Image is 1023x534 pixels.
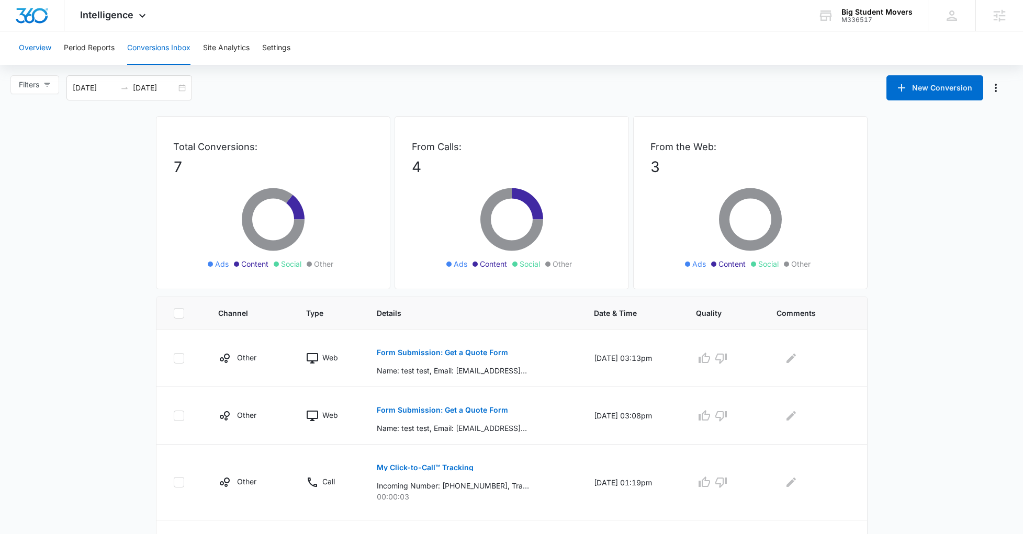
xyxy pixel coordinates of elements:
span: to [120,84,129,92]
p: Form Submission: Get a Quote Form [377,349,508,356]
button: Edit Comments [783,474,800,491]
p: Name: test test, Email: [EMAIL_ADDRESS][DOMAIN_NAME], Phone: [PHONE_NUMBER], How many rooms are y... [377,365,529,376]
p: 4 [412,156,612,178]
div: account name [841,8,913,16]
span: Filters [19,79,39,90]
span: Social [281,258,301,269]
button: Filters [10,75,59,94]
p: From the Web: [650,140,850,154]
p: Other [237,476,256,487]
button: My Click-to-Call™ Tracking [377,455,474,480]
p: From Calls: [412,140,612,154]
p: Web [322,352,338,363]
p: Other [237,352,256,363]
input: End date [133,82,176,94]
span: Social [758,258,779,269]
span: swap-right [120,84,129,92]
span: Date & Time [594,308,656,319]
span: Type [306,308,336,319]
span: Ads [215,258,229,269]
span: Other [791,258,811,269]
p: Other [237,410,256,421]
span: Ads [692,258,706,269]
p: Name: test test, Email: [EMAIL_ADDRESS][DOMAIN_NAME], Phone: [PHONE_NUMBER], Do you need help pac... [377,423,529,434]
p: Incoming Number: [PHONE_NUMBER], Tracking Number: [PHONE_NUMBER], Ring To: [PHONE_NUMBER], Caller... [377,480,529,491]
p: Form Submission: Get a Quote Form [377,406,508,414]
span: Other [314,258,333,269]
button: Edit Comments [783,407,800,424]
span: Social [520,258,540,269]
span: Quality [696,308,736,319]
div: account id [841,16,913,24]
span: Channel [218,308,266,319]
td: [DATE] 03:08pm [581,387,683,445]
p: 7 [173,156,373,178]
button: Conversions Inbox [127,31,190,65]
input: Start date [73,82,116,94]
p: 00:00:03 [377,491,569,502]
button: Form Submission: Get a Quote Form [377,397,508,423]
p: 3 [650,156,850,178]
button: Overview [19,31,51,65]
button: Edit Comments [783,350,800,367]
button: Settings [262,31,290,65]
span: Content [718,258,746,269]
p: My Click-to-Call™ Tracking [377,464,474,471]
span: Ads [454,258,467,269]
span: Intelligence [80,9,133,20]
span: Other [553,258,572,269]
button: Manage Numbers [987,79,1004,96]
button: Period Reports [64,31,115,65]
td: [DATE] 01:19pm [581,445,683,520]
span: Details [377,308,554,319]
p: Web [322,410,338,421]
button: Site Analytics [203,31,250,65]
span: Comments [777,308,835,319]
p: Total Conversions: [173,140,373,154]
button: Form Submission: Get a Quote Form [377,340,508,365]
span: Content [241,258,268,269]
button: New Conversion [886,75,983,100]
td: [DATE] 03:13pm [581,330,683,387]
p: Call [322,476,335,487]
span: Content [480,258,507,269]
